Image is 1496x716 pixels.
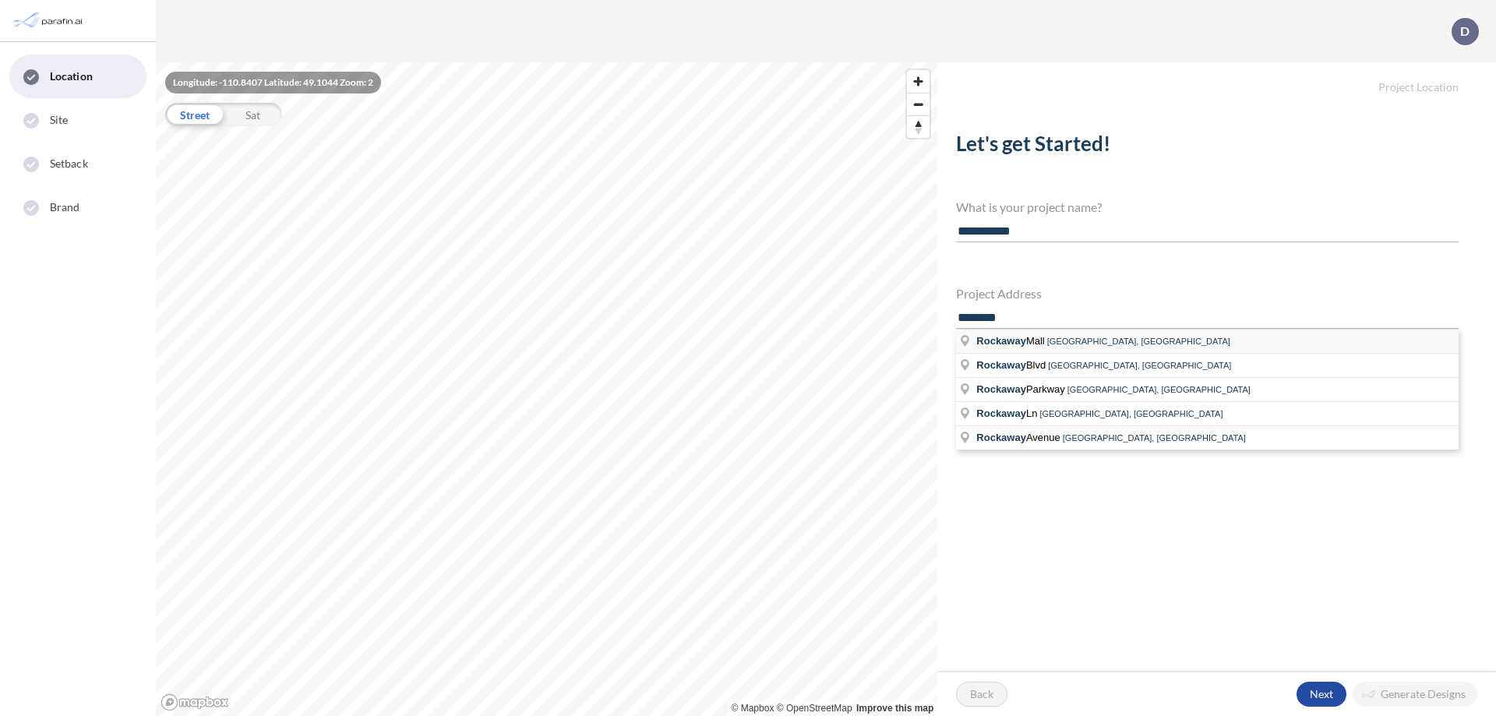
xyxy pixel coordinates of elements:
[1297,682,1346,707] button: Next
[976,407,1026,419] span: Rockaway
[976,407,1039,419] span: Ln
[1047,337,1230,346] span: [GEOGRAPHIC_DATA], [GEOGRAPHIC_DATA]
[1039,409,1223,418] span: [GEOGRAPHIC_DATA], [GEOGRAPHIC_DATA]
[50,69,93,84] span: Location
[907,93,930,115] button: Zoom out
[956,199,1459,214] h4: What is your project name?
[907,115,930,138] button: Reset bearing to north
[956,132,1459,162] h2: Let's get Started!
[976,432,1026,443] span: Rockaway
[1048,361,1231,370] span: [GEOGRAPHIC_DATA], [GEOGRAPHIC_DATA]
[156,62,937,716] canvas: Map
[907,70,930,93] button: Zoom in
[907,116,930,138] span: Reset bearing to north
[976,335,1026,347] span: Rockaway
[50,156,88,171] span: Setback
[1067,385,1251,394] span: [GEOGRAPHIC_DATA], [GEOGRAPHIC_DATA]
[976,432,1062,443] span: Avenue
[12,6,87,35] img: Parafin
[224,103,282,126] div: Sat
[976,359,1026,371] span: Rockaway
[956,286,1459,301] h4: Project Address
[732,703,774,714] a: Mapbox
[856,703,933,714] a: Improve this map
[976,383,1026,395] span: Rockaway
[161,693,229,711] a: Mapbox homepage
[976,359,1048,371] span: Blvd
[976,383,1067,395] span: Parkway
[937,62,1496,94] h5: Project Location
[50,199,80,215] span: Brand
[165,72,381,93] div: Longitude: -110.8407 Latitude: 49.1044 Zoom: 2
[1310,686,1333,702] p: Next
[976,335,1046,347] span: Mall
[1460,24,1470,38] p: D
[777,703,852,714] a: OpenStreetMap
[1063,433,1246,443] span: [GEOGRAPHIC_DATA], [GEOGRAPHIC_DATA]
[50,112,68,128] span: Site
[165,103,224,126] div: Street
